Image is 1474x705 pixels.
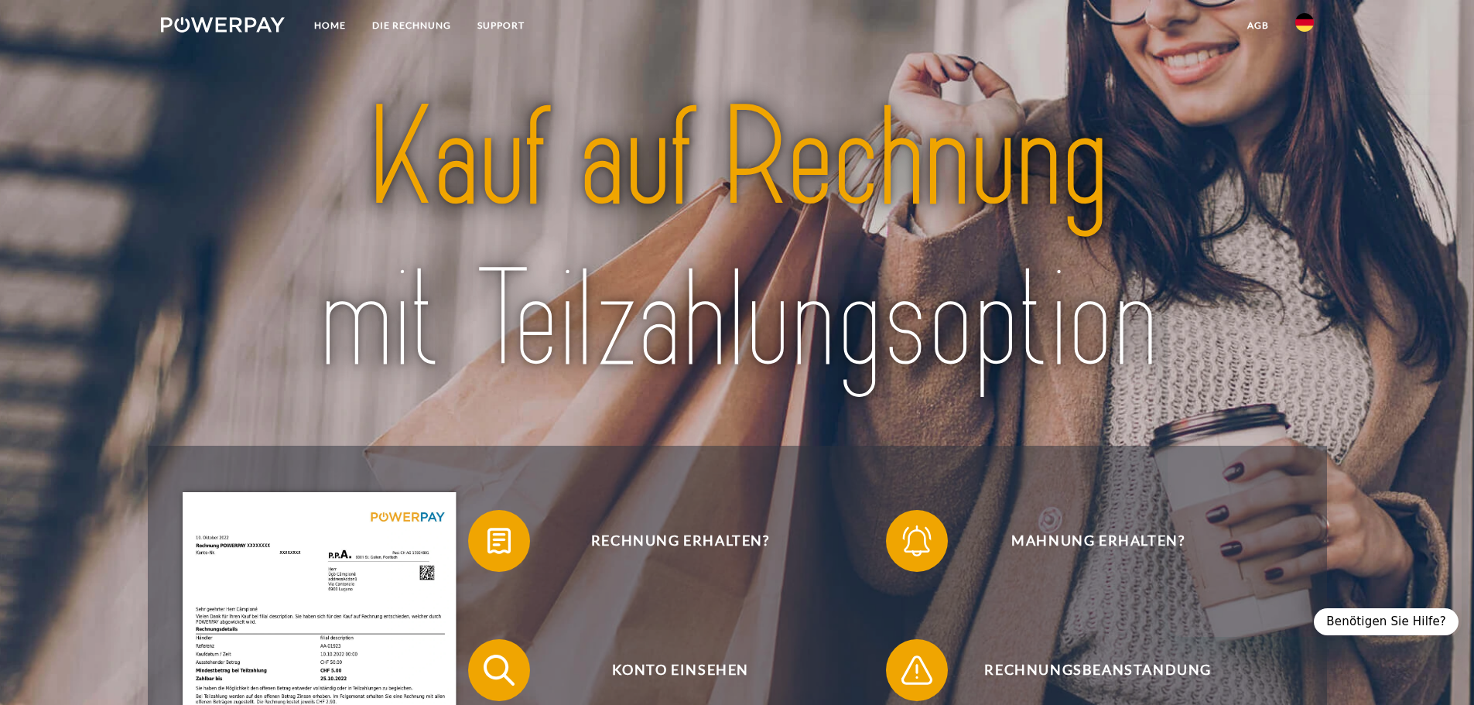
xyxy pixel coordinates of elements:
a: DIE RECHNUNG [359,12,464,39]
img: qb_search.svg [480,651,518,690]
img: title-powerpay_de.svg [217,70,1257,409]
button: Mahnung erhalten? [886,510,1288,572]
a: SUPPORT [464,12,538,39]
span: Konto einsehen [491,639,870,701]
button: Konto einsehen [468,639,870,701]
img: qb_bell.svg [898,522,936,560]
img: de [1295,13,1314,32]
span: Rechnung erhalten? [491,510,870,572]
button: Rechnungsbeanstandung [886,639,1288,701]
span: Rechnungsbeanstandung [908,639,1288,701]
a: agb [1234,12,1282,39]
a: Home [301,12,359,39]
iframe: Messaging window [1168,95,1462,637]
button: Rechnung erhalten? [468,510,870,572]
img: qb_bill.svg [480,522,518,560]
img: qb_warning.svg [898,651,936,690]
img: logo-powerpay-white.svg [161,17,286,33]
span: Mahnung erhalten? [908,510,1288,572]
